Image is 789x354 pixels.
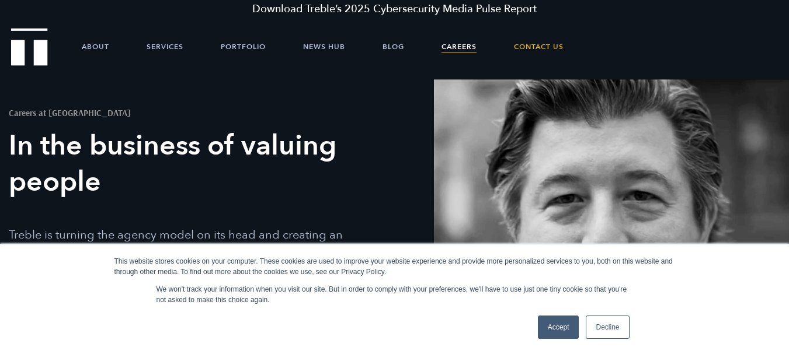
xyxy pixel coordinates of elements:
a: Treble Homepage [12,29,47,65]
h3: In the business of valuing people [9,128,374,200]
h1: Careers at [GEOGRAPHIC_DATA] [9,108,374,117]
a: Blog [383,29,404,64]
a: News Hub [303,29,345,64]
p: We won't track your information when you visit our site. But in order to comply with your prefere... [157,284,633,305]
a: Portfolio [221,29,266,64]
div: This website stores cookies on your computer. These cookies are used to improve your website expe... [114,256,675,277]
a: Services [147,29,183,64]
p: Treble is turning the agency model on its head and creating an environment where we work together... [9,226,374,314]
a: Careers [442,29,477,64]
a: Decline [586,316,629,339]
img: Treble logo [11,28,48,65]
a: Contact Us [514,29,564,64]
a: About [82,29,109,64]
a: Accept [538,316,579,339]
